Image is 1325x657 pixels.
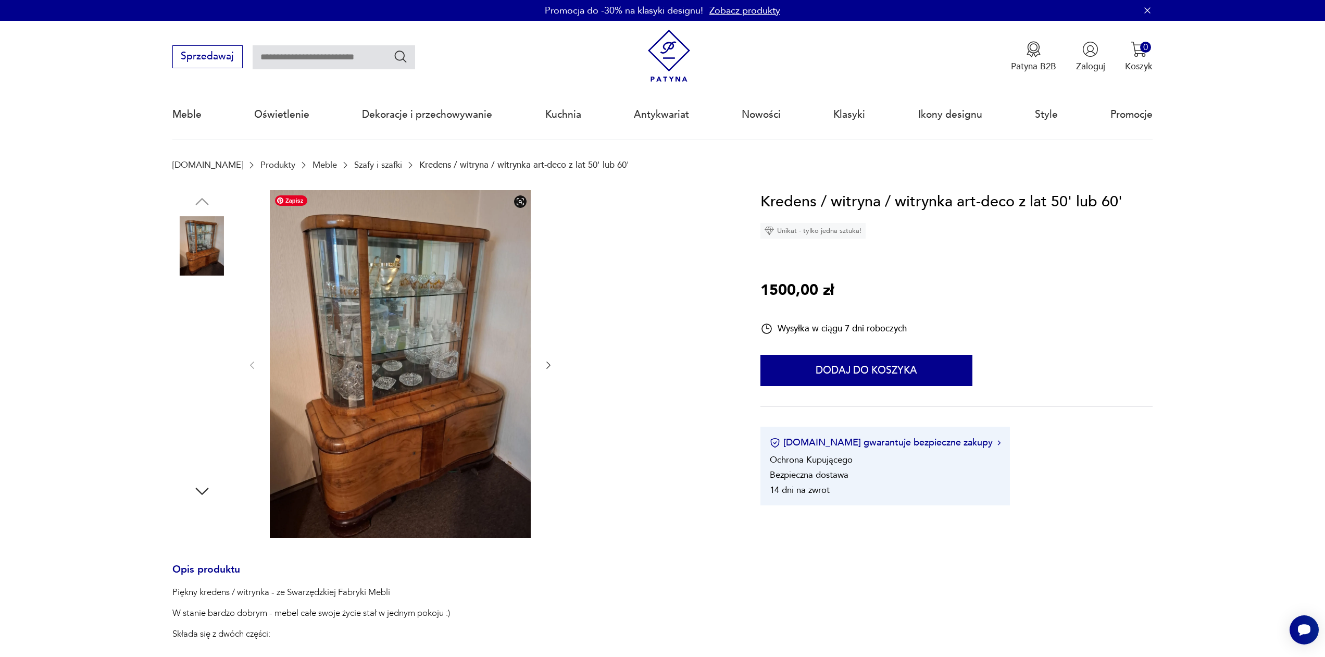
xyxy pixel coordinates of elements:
[172,216,232,276] img: Zdjęcie produktu Kredens / witryna / witrynka art-deco z lat 50' lub 60'
[634,91,689,139] a: Antykwariat
[1131,41,1147,57] img: Ikona koszyka
[1076,60,1105,72] p: Zaloguj
[172,160,243,170] a: [DOMAIN_NAME]
[419,160,629,170] p: Kredens / witryna / witrynka art-deco z lat 50' lub 60'
[918,91,982,139] a: Ikony designu
[172,566,731,587] h3: Opis produktu
[172,53,243,61] a: Sprzedawaj
[765,226,774,235] img: Ikona diamentu
[760,223,866,239] div: Unikat - tylko jedna sztuka!
[1082,41,1098,57] img: Ikonka użytkownika
[260,160,295,170] a: Produkty
[1011,60,1056,72] p: Patyna B2B
[770,438,780,448] img: Ikona certyfikatu
[545,4,703,17] p: Promocja do -30% na klasyki designu!
[760,190,1122,214] h1: Kredens / witryna / witrynka art-deco z lat 50' lub 60'
[275,195,307,206] span: Zapisz
[1290,615,1319,644] iframe: Smartsupp widget button
[393,49,408,64] button: Szukaj
[1140,42,1151,53] div: 0
[770,454,853,466] li: Ochrona Kupującego
[770,436,1001,449] button: [DOMAIN_NAME] gwarantuje bezpieczne zakupy
[760,355,972,386] button: Dodaj do koszyka
[1011,41,1056,72] a: Ikona medaluPatyna B2B
[1011,41,1056,72] button: Patyna B2B
[1035,91,1058,139] a: Style
[172,91,202,139] a: Meble
[770,469,848,481] li: Bezpieczna dostawa
[742,91,781,139] a: Nowości
[1110,91,1153,139] a: Promocje
[760,279,834,303] p: 1500,00 zł
[172,45,243,68] button: Sprzedawaj
[833,91,865,139] a: Klasyki
[770,484,830,496] li: 14 dni na zwrot
[1125,60,1153,72] p: Koszyk
[312,160,337,170] a: Meble
[172,349,232,408] img: Zdjęcie produktu Kredens / witryna / witrynka art-deco z lat 50' lub 60'
[172,607,613,619] p: W stanie bardzo dobrym - mebel całe swoje życie stał w jednym pokoju :)
[545,91,581,139] a: Kuchnia
[643,30,695,82] img: Patyna - sklep z meblami i dekoracjami vintage
[354,160,402,170] a: Szafy i szafki
[1026,41,1042,57] img: Ikona medalu
[172,282,232,342] img: Zdjęcie produktu Kredens / witryna / witrynka art-deco z lat 50' lub 60'
[172,628,613,640] p: Składa się z dwóch części:
[997,440,1001,445] img: Ikona strzałki w prawo
[362,91,492,139] a: Dekoracje i przechowywanie
[1125,41,1153,72] button: 0Koszyk
[172,415,232,475] img: Zdjęcie produktu Kredens / witryna / witrynka art-deco z lat 50' lub 60'
[1076,41,1105,72] button: Zaloguj
[270,190,531,538] img: Zdjęcie produktu Kredens / witryna / witrynka art-deco z lat 50' lub 60'
[709,4,780,17] a: Zobacz produkty
[254,91,309,139] a: Oświetlenie
[172,586,613,599] p: Piękny kredens / witrynka - ze Swarzędzkiej Fabryki Mebli
[760,323,907,335] div: Wysyłka w ciągu 7 dni roboczych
